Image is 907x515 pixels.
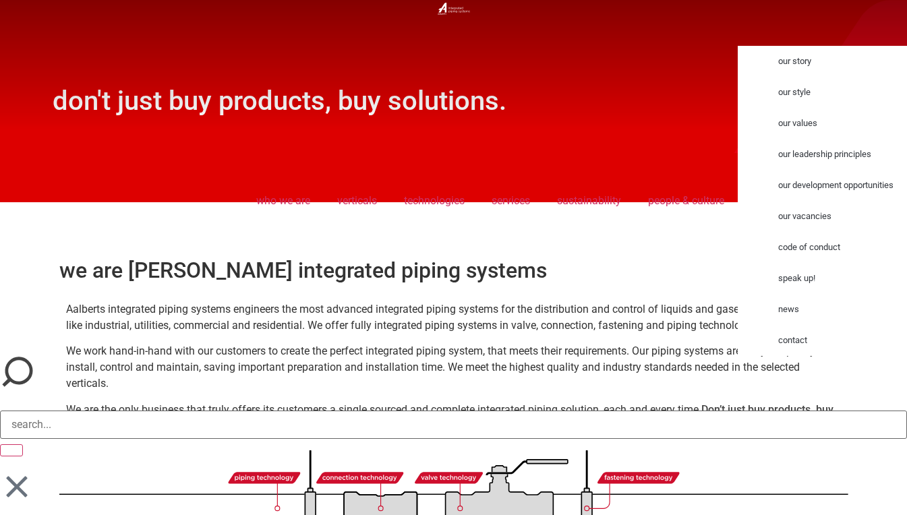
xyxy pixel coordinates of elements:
a: sustainability [544,46,635,356]
a: our style [765,77,907,108]
a: our development opportunities [765,170,907,201]
a: code of conduct [765,232,907,263]
a: technologies [390,46,478,356]
a: who we are [243,46,324,356]
a: speak up! [765,263,907,294]
a: people & culture [635,46,738,356]
a: contact [765,325,907,356]
a: our leadership principles [765,139,907,170]
a: our story [765,46,907,77]
a: our values [765,108,907,139]
ul: people & culture [738,46,907,356]
a: verticals [324,46,390,356]
a: our vacancies [765,201,907,232]
a: news [765,294,907,325]
a: services [478,46,544,356]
